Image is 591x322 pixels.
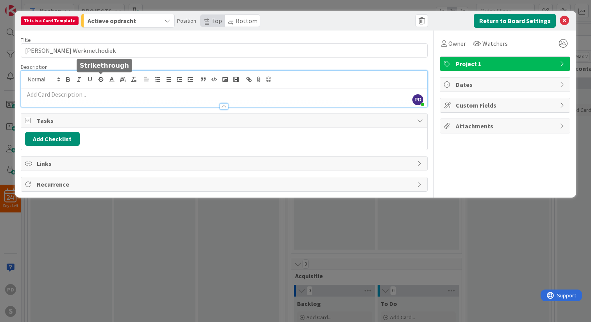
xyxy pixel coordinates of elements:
span: Attachments [456,121,556,131]
span: Bottom [236,17,258,25]
span: Links [37,159,413,168]
span: Owner [448,39,466,48]
h5: Strikethrough [80,62,129,69]
span: Top [211,17,222,25]
span: Recurrence [37,180,413,189]
span: Custom Fields [456,101,556,110]
input: type card name here... [21,43,428,58]
span: Project 1 [456,59,556,68]
span: Support [16,1,36,11]
button: Actieve opdracht [81,14,175,28]
span: Position [177,18,196,24]
span: Dates [456,80,556,89]
div: This is a Card Template [21,16,79,25]
button: Add Checklist [25,132,80,146]
span: Tasks [37,116,413,125]
button: Return to Board Settings [474,14,556,28]
span: Description [21,63,48,70]
label: Title [21,36,31,43]
span: PD [412,94,423,105]
span: Watchers [482,39,508,48]
span: Actieve opdracht [88,16,136,26]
